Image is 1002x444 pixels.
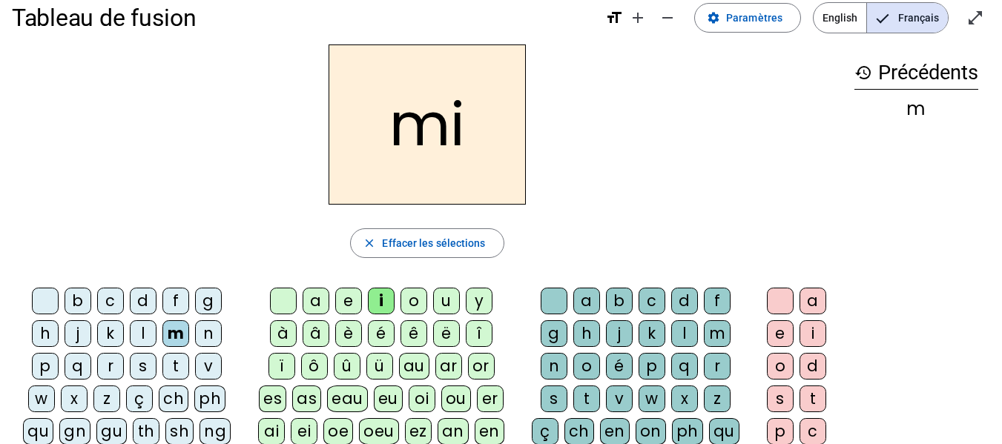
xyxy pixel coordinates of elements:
[813,2,949,33] mat-button-toggle-group: Language selection
[854,64,872,82] mat-icon: history
[329,44,526,205] h2: mi
[659,9,676,27] mat-icon: remove
[195,353,222,380] div: v
[65,320,91,347] div: j
[374,385,403,412] div: eu
[726,9,782,27] span: Paramètres
[65,288,91,314] div: b
[800,320,826,347] div: i
[97,320,124,347] div: k
[441,385,471,412] div: ou
[606,385,633,412] div: v
[301,353,328,380] div: ô
[671,385,698,412] div: x
[368,320,395,347] div: é
[767,320,794,347] div: e
[61,385,88,412] div: x
[334,353,360,380] div: û
[433,320,460,347] div: ë
[335,288,362,314] div: e
[573,353,600,380] div: o
[194,385,225,412] div: ph
[867,3,948,33] span: Français
[704,320,731,347] div: m
[327,385,368,412] div: eau
[639,385,665,412] div: w
[573,288,600,314] div: a
[704,288,731,314] div: f
[629,9,647,27] mat-icon: add
[573,385,600,412] div: t
[32,320,59,347] div: h
[195,320,222,347] div: n
[130,320,156,347] div: l
[433,288,460,314] div: u
[639,288,665,314] div: c
[259,385,286,412] div: es
[606,320,633,347] div: j
[130,353,156,380] div: s
[409,385,435,412] div: oi
[399,353,429,380] div: au
[195,288,222,314] div: g
[468,353,495,380] div: or
[623,3,653,33] button: Augmenter la taille de la police
[162,320,189,347] div: m
[854,100,978,118] div: m
[541,320,567,347] div: g
[32,353,59,380] div: p
[126,385,153,412] div: ç
[767,385,794,412] div: s
[800,288,826,314] div: a
[605,9,623,27] mat-icon: format_size
[162,353,189,380] div: t
[97,288,124,314] div: c
[292,385,321,412] div: as
[303,288,329,314] div: a
[704,385,731,412] div: z
[707,11,720,24] mat-icon: settings
[368,288,395,314] div: i
[477,385,504,412] div: er
[268,353,295,380] div: ï
[767,353,794,380] div: o
[541,353,567,380] div: n
[960,3,990,33] button: Entrer en plein écran
[435,353,462,380] div: ar
[606,353,633,380] div: é
[401,320,427,347] div: ê
[966,9,984,27] mat-icon: open_in_full
[159,385,188,412] div: ch
[401,288,427,314] div: o
[541,385,567,412] div: s
[93,385,120,412] div: z
[671,288,698,314] div: d
[65,353,91,380] div: q
[28,385,55,412] div: w
[814,3,866,33] span: English
[671,320,698,347] div: l
[854,56,978,90] h3: Précédents
[800,385,826,412] div: t
[303,320,329,347] div: â
[653,3,682,33] button: Diminuer la taille de la police
[466,320,492,347] div: î
[639,320,665,347] div: k
[606,288,633,314] div: b
[639,353,665,380] div: p
[162,288,189,314] div: f
[350,228,504,258] button: Effacer les sélections
[573,320,600,347] div: h
[335,320,362,347] div: è
[97,353,124,380] div: r
[363,236,376,250] mat-icon: close
[694,3,801,33] button: Paramètres
[270,320,297,347] div: à
[366,353,393,380] div: ü
[130,288,156,314] div: d
[800,353,826,380] div: d
[671,353,698,380] div: q
[704,353,731,380] div: r
[382,234,485,252] span: Effacer les sélections
[466,288,492,314] div: y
